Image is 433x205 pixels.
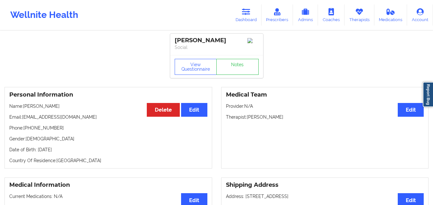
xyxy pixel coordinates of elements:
[9,157,207,164] p: Country Of Residence: [GEOGRAPHIC_DATA]
[407,4,433,26] a: Account
[247,38,259,43] img: Image%2Fplaceholer-image.png
[147,103,180,117] button: Delete
[226,193,424,200] p: Address: [STREET_ADDRESS]
[9,91,207,99] h3: Personal Information
[398,103,424,117] button: Edit
[345,4,374,26] a: Therapists
[318,4,345,26] a: Coaches
[181,103,207,117] button: Edit
[293,4,318,26] a: Admins
[9,114,207,120] p: Email: [EMAIL_ADDRESS][DOMAIN_NAME]
[226,114,424,120] p: Therapist: [PERSON_NAME]
[226,91,424,99] h3: Medical Team
[9,125,207,131] p: Phone: [PHONE_NUMBER]
[9,103,207,109] p: Name: [PERSON_NAME]
[262,4,293,26] a: Prescribers
[175,44,259,51] p: Social
[216,59,259,75] a: Notes
[374,4,407,26] a: Medications
[226,103,424,109] p: Provider: N/A
[9,193,207,200] p: Current Medications: N/A
[175,59,217,75] button: View Questionnaire
[9,181,207,189] h3: Medical Information
[175,37,259,44] div: [PERSON_NAME]
[231,4,262,26] a: Dashboard
[226,181,424,189] h3: Shipping Address
[423,82,433,107] a: Report Bug
[9,136,207,142] p: Gender: [DEMOGRAPHIC_DATA]
[9,146,207,153] p: Date of Birth: [DATE]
